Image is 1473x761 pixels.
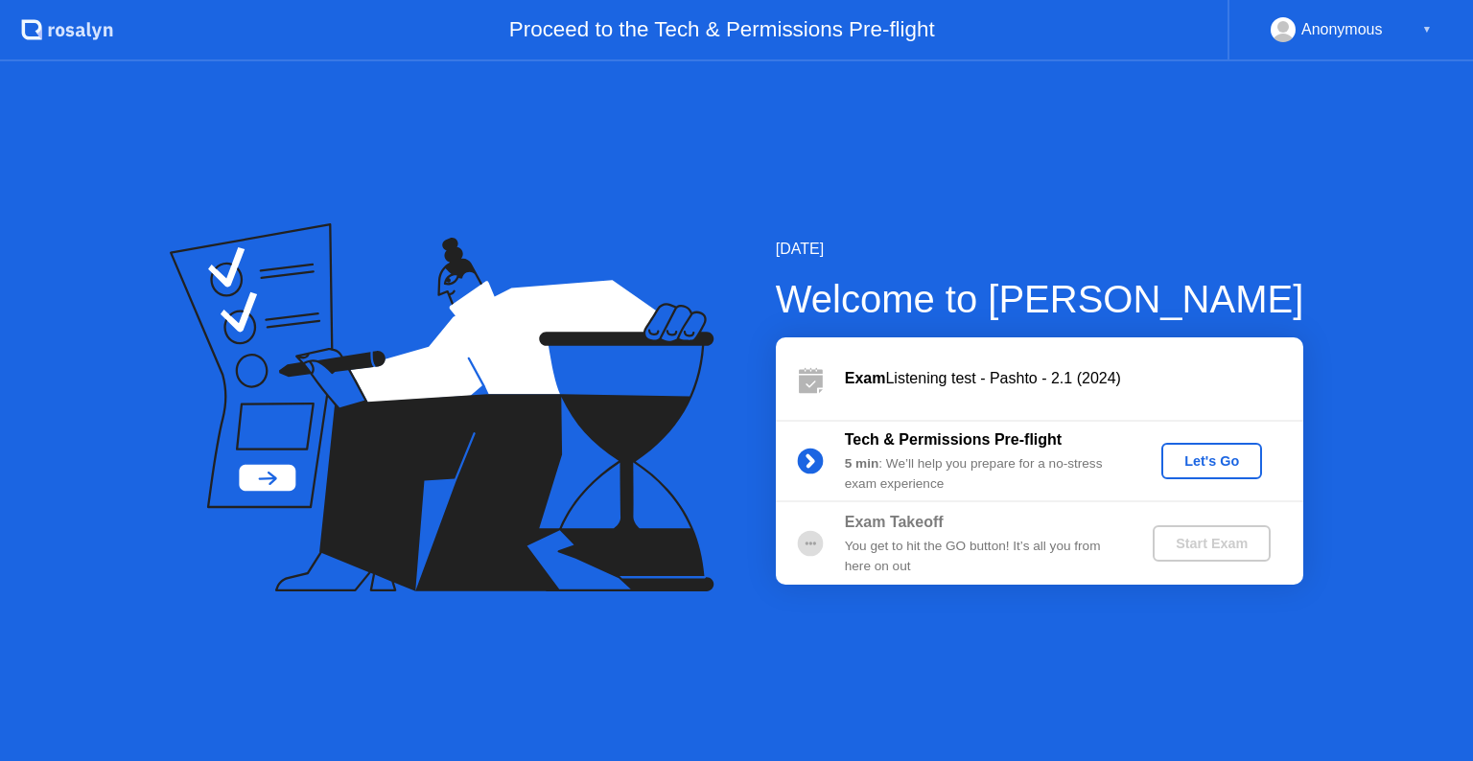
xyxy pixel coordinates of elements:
div: Listening test - Pashto - 2.1 (2024) [845,367,1303,390]
b: Tech & Permissions Pre-flight [845,431,1062,448]
b: Exam [845,370,886,386]
b: Exam Takeoff [845,514,944,530]
div: Let's Go [1169,453,1254,469]
div: ▼ [1422,17,1432,42]
div: [DATE] [776,238,1304,261]
div: Anonymous [1301,17,1383,42]
div: : We’ll help you prepare for a no-stress exam experience [845,454,1121,494]
div: Start Exam [1160,536,1263,551]
button: Let's Go [1161,443,1262,479]
div: Welcome to [PERSON_NAME] [776,270,1304,328]
div: You get to hit the GO button! It’s all you from here on out [845,537,1121,576]
button: Start Exam [1153,525,1271,562]
b: 5 min [845,456,879,471]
